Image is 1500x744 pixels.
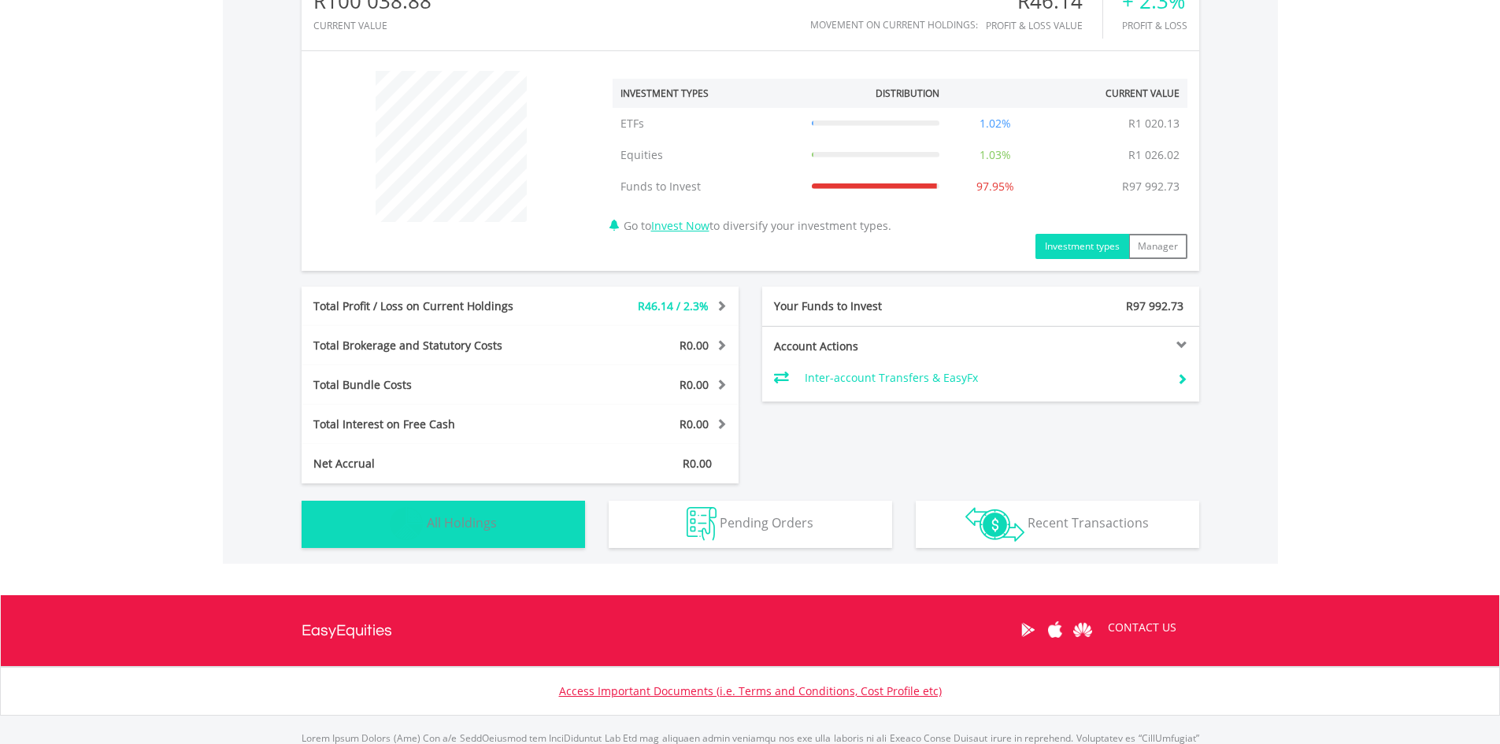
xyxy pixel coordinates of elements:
[1042,605,1069,654] a: Apple
[427,514,497,531] span: All Holdings
[805,366,1165,390] td: Inter-account Transfers & EasyFx
[947,171,1043,202] td: 97.95%
[302,595,392,666] a: EasyEquities
[601,63,1199,259] div: Go to to diversify your investment types.
[916,501,1199,548] button: Recent Transactions
[302,298,557,314] div: Total Profit / Loss on Current Holdings
[613,171,804,202] td: Funds to Invest
[1043,79,1187,108] th: Current Value
[638,298,709,313] span: R46.14 / 2.3%
[390,507,424,541] img: holdings-wht.png
[1035,234,1129,259] button: Investment types
[762,298,981,314] div: Your Funds to Invest
[1097,605,1187,650] a: CONTACT US
[1069,605,1097,654] a: Huawei
[1120,139,1187,171] td: R1 026.02
[965,507,1024,542] img: transactions-zar-wht.png
[1128,234,1187,259] button: Manager
[683,456,712,471] span: R0.00
[1014,605,1042,654] a: Google Play
[1120,108,1187,139] td: R1 020.13
[302,338,557,353] div: Total Brokerage and Statutory Costs
[680,416,709,431] span: R0.00
[687,507,717,541] img: pending_instructions-wht.png
[651,218,709,233] a: Invest Now
[680,377,709,392] span: R0.00
[302,377,557,393] div: Total Bundle Costs
[313,20,431,31] div: CURRENT VALUE
[986,20,1102,31] div: Profit & Loss Value
[1126,298,1183,313] span: R97 992.73
[876,87,939,100] div: Distribution
[762,339,981,354] div: Account Actions
[559,683,942,698] a: Access Important Documents (i.e. Terms and Conditions, Cost Profile etc)
[302,501,585,548] button: All Holdings
[302,456,557,472] div: Net Accrual
[613,79,804,108] th: Investment Types
[947,108,1043,139] td: 1.02%
[302,416,557,432] div: Total Interest on Free Cash
[1114,171,1187,202] td: R97 992.73
[613,139,804,171] td: Equities
[1122,20,1187,31] div: Profit & Loss
[1028,514,1149,531] span: Recent Transactions
[609,501,892,548] button: Pending Orders
[680,338,709,353] span: R0.00
[810,20,978,30] div: Movement on Current Holdings:
[720,514,813,531] span: Pending Orders
[613,108,804,139] td: ETFs
[947,139,1043,171] td: 1.03%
